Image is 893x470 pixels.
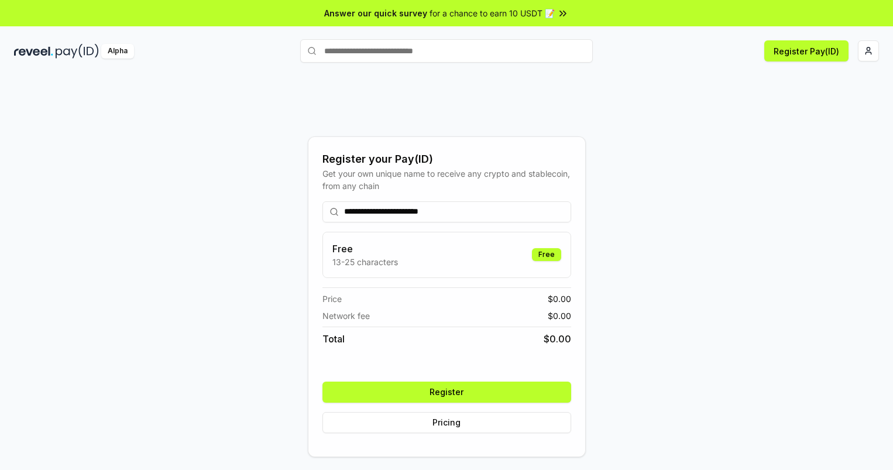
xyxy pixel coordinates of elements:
[332,256,398,268] p: 13-25 characters
[56,44,99,59] img: pay_id
[322,382,571,403] button: Register
[14,44,53,59] img: reveel_dark
[544,332,571,346] span: $ 0.00
[322,151,571,167] div: Register your Pay(ID)
[322,167,571,192] div: Get your own unique name to receive any crypto and stablecoin, from any chain
[322,412,571,433] button: Pricing
[322,293,342,305] span: Price
[322,310,370,322] span: Network fee
[548,310,571,322] span: $ 0.00
[548,293,571,305] span: $ 0.00
[322,332,345,346] span: Total
[764,40,849,61] button: Register Pay(ID)
[532,248,561,261] div: Free
[324,7,427,19] span: Answer our quick survey
[332,242,398,256] h3: Free
[430,7,555,19] span: for a chance to earn 10 USDT 📝
[101,44,134,59] div: Alpha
